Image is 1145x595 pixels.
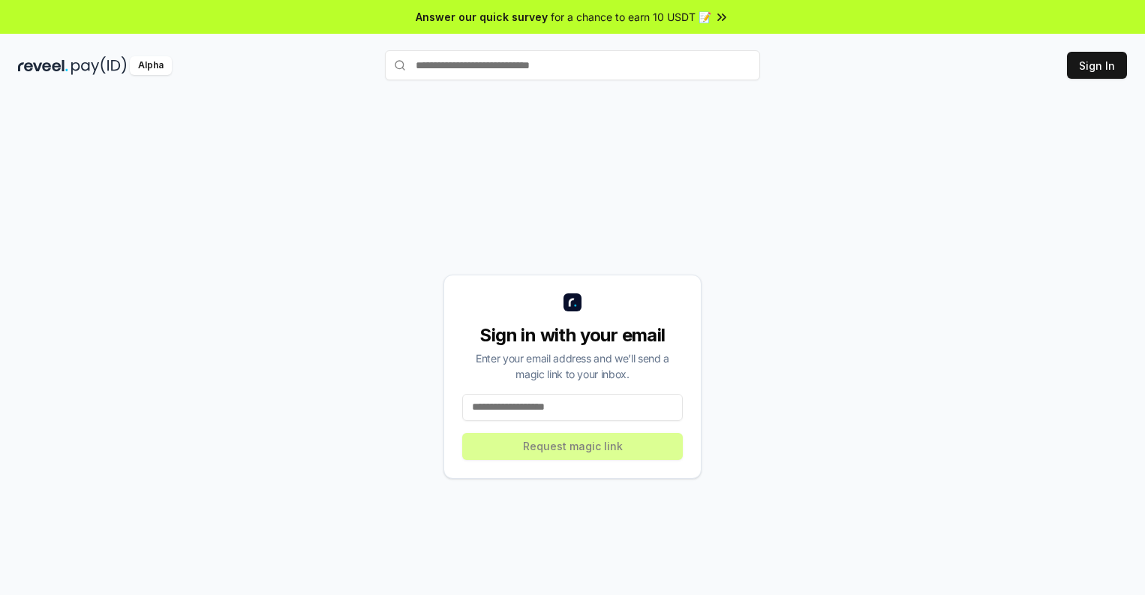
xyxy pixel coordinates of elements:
[462,350,683,382] div: Enter your email address and we’ll send a magic link to your inbox.
[71,56,127,75] img: pay_id
[130,56,172,75] div: Alpha
[18,56,68,75] img: reveel_dark
[1067,52,1127,79] button: Sign In
[462,323,683,347] div: Sign in with your email
[551,9,711,25] span: for a chance to earn 10 USDT 📝
[563,293,582,311] img: logo_small
[416,9,548,25] span: Answer our quick survey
